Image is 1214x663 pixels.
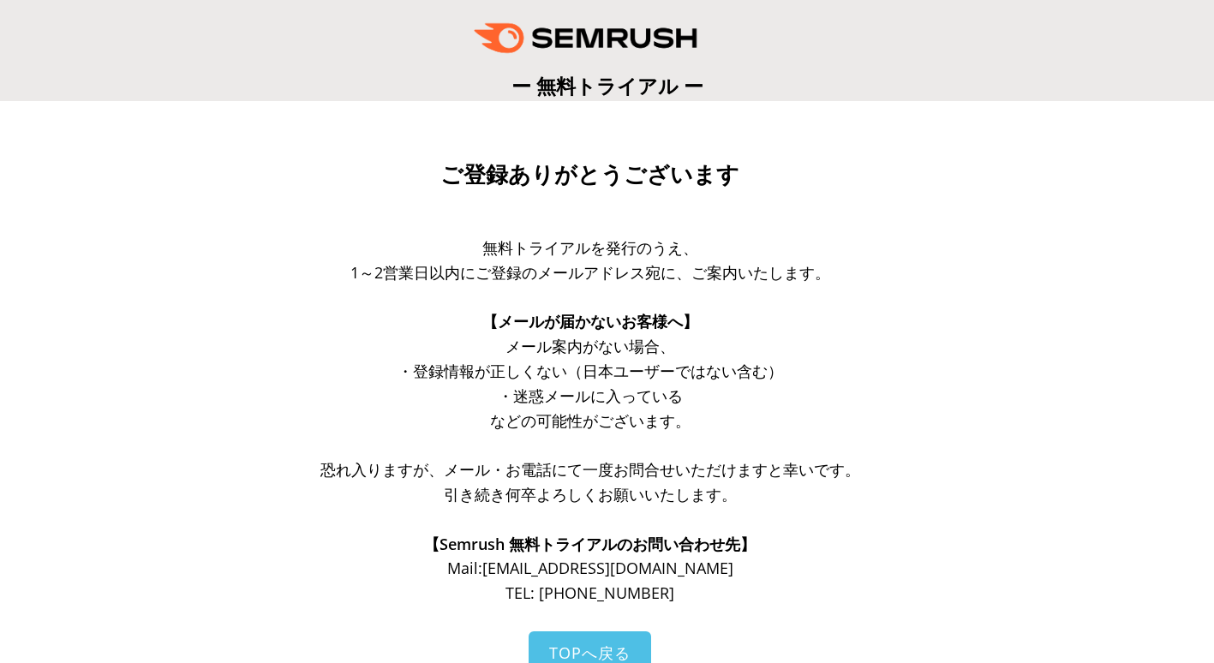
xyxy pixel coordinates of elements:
[498,385,683,406] span: ・迷惑メールに入っている
[511,72,703,99] span: ー 無料トライアル ー
[447,558,733,578] span: Mail: [EMAIL_ADDRESS][DOMAIN_NAME]
[350,262,830,283] span: 1～2営業日以内にご登録のメールアドレス宛に、ご案内いたします。
[444,484,737,505] span: 引き続き何卒よろしくお願いいたします。
[320,459,860,480] span: 恐れ入りますが、メール・お電話にて一度お問合せいただけますと幸いです。
[490,410,691,431] span: などの可能性がございます。
[398,361,783,381] span: ・登録情報が正しくない（日本ユーザーではない含む）
[505,336,675,356] span: メール案内がない場合、
[440,162,739,188] span: ご登録ありがとうございます
[482,237,698,258] span: 無料トライアルを発行のうえ、
[505,582,674,603] span: TEL: [PHONE_NUMBER]
[549,642,631,663] span: TOPへ戻る
[424,534,756,554] span: 【Semrush 無料トライアルのお問い合わせ先】
[482,311,698,331] span: 【メールが届かないお客様へ】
